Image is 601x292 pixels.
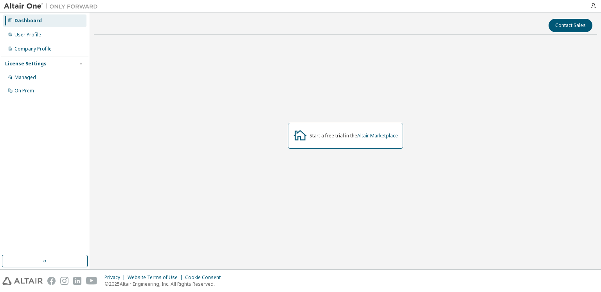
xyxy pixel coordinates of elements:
[86,277,97,285] img: youtube.svg
[104,274,128,281] div: Privacy
[5,61,47,67] div: License Settings
[14,46,52,52] div: Company Profile
[47,277,56,285] img: facebook.svg
[549,19,592,32] button: Contact Sales
[4,2,102,10] img: Altair One
[2,277,43,285] img: altair_logo.svg
[357,132,398,139] a: Altair Marketplace
[14,88,34,94] div: On Prem
[14,32,41,38] div: User Profile
[185,274,225,281] div: Cookie Consent
[104,281,225,287] p: © 2025 Altair Engineering, Inc. All Rights Reserved.
[14,74,36,81] div: Managed
[60,277,68,285] img: instagram.svg
[309,133,398,139] div: Start a free trial in the
[14,18,42,24] div: Dashboard
[73,277,81,285] img: linkedin.svg
[128,274,185,281] div: Website Terms of Use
